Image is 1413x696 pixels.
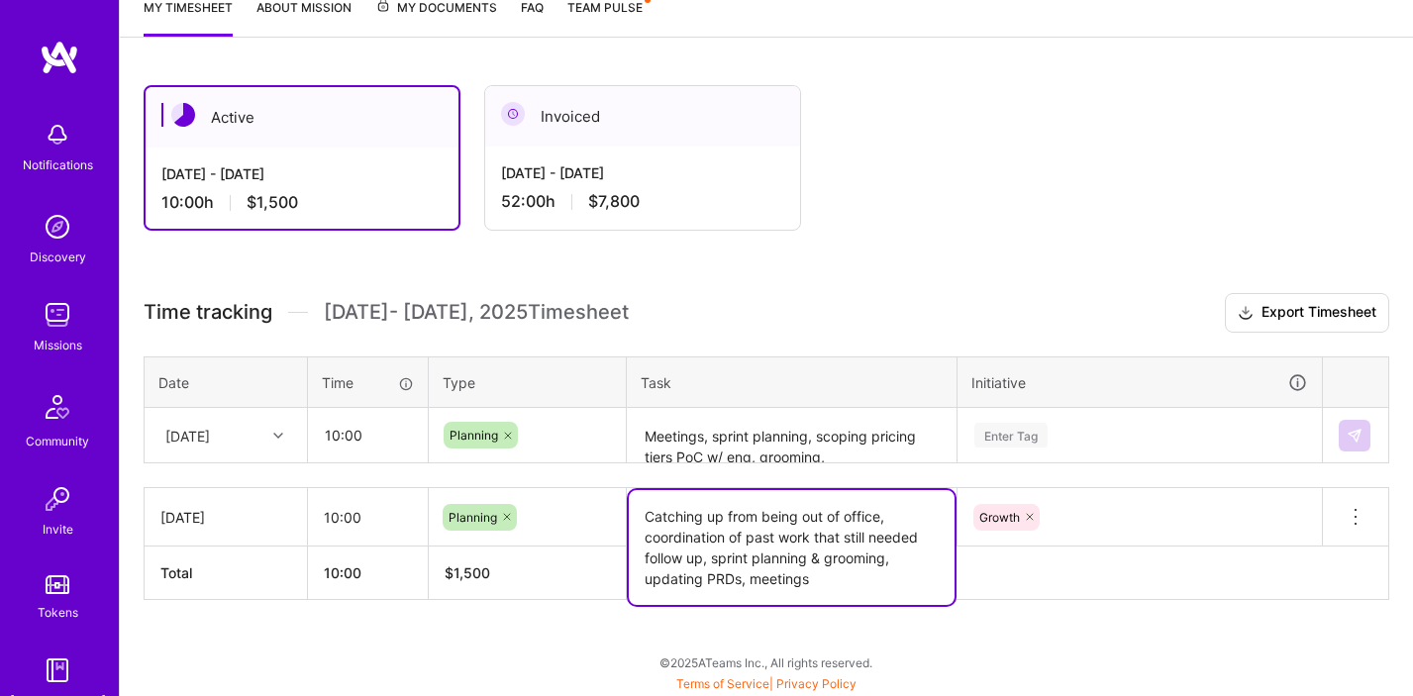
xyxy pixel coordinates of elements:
div: Missions [34,335,82,355]
div: Invoiced [485,86,800,147]
div: Discovery [30,247,86,267]
input: HH:MM [309,409,427,461]
img: Active [171,103,195,127]
div: [DATE] - [DATE] [161,163,443,184]
div: [DATE] - [DATE] [501,162,784,183]
span: $1,500 [247,192,298,213]
img: Submit [1347,428,1363,444]
img: logo [40,40,79,75]
th: Total [145,547,308,600]
img: bell [38,115,77,154]
img: guide book [38,650,77,690]
div: Community [26,431,89,451]
span: | [676,676,857,691]
img: tokens [46,575,69,594]
th: Task [627,356,958,408]
i: icon Download [1238,303,1254,324]
img: Community [34,383,81,431]
div: Active [146,87,458,148]
div: Initiative [971,371,1308,394]
div: © 2025 ATeams Inc., All rights reserved. [119,638,1413,687]
div: 52:00 h [501,191,784,212]
a: Terms of Service [676,676,769,691]
div: Notifications [23,154,93,175]
span: [DATE] - [DATE] , 2025 Timesheet [324,300,629,325]
th: Date [145,356,308,408]
span: Growth [979,510,1020,525]
th: 10:00 [308,547,429,600]
i: icon Chevron [273,431,283,441]
span: Planning [450,428,498,443]
textarea: Meetings, sprint planning, scoping pricing tiers PoC w/ eng, grooming, [629,410,955,462]
textarea: Catching up from being out of office, coordination of past work that still needed follow up, spri... [629,490,955,605]
div: 10:00 h [161,192,443,213]
div: [DATE] [160,507,291,528]
input: HH:MM [308,491,428,544]
button: Export Timesheet [1225,293,1389,333]
div: Time [322,372,414,393]
img: discovery [38,207,77,247]
div: Tokens [38,602,78,623]
span: $ 1,500 [445,564,490,581]
img: Invoiced [501,102,525,126]
div: Enter Tag [974,420,1048,450]
a: Privacy Policy [776,676,857,691]
th: Type [429,356,627,408]
div: Invite [43,519,73,540]
img: Invite [38,479,77,519]
div: [DATE] [165,425,210,446]
img: teamwork [38,295,77,335]
span: Time tracking [144,300,272,325]
span: $7,800 [588,191,640,212]
span: Planning [449,510,497,525]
